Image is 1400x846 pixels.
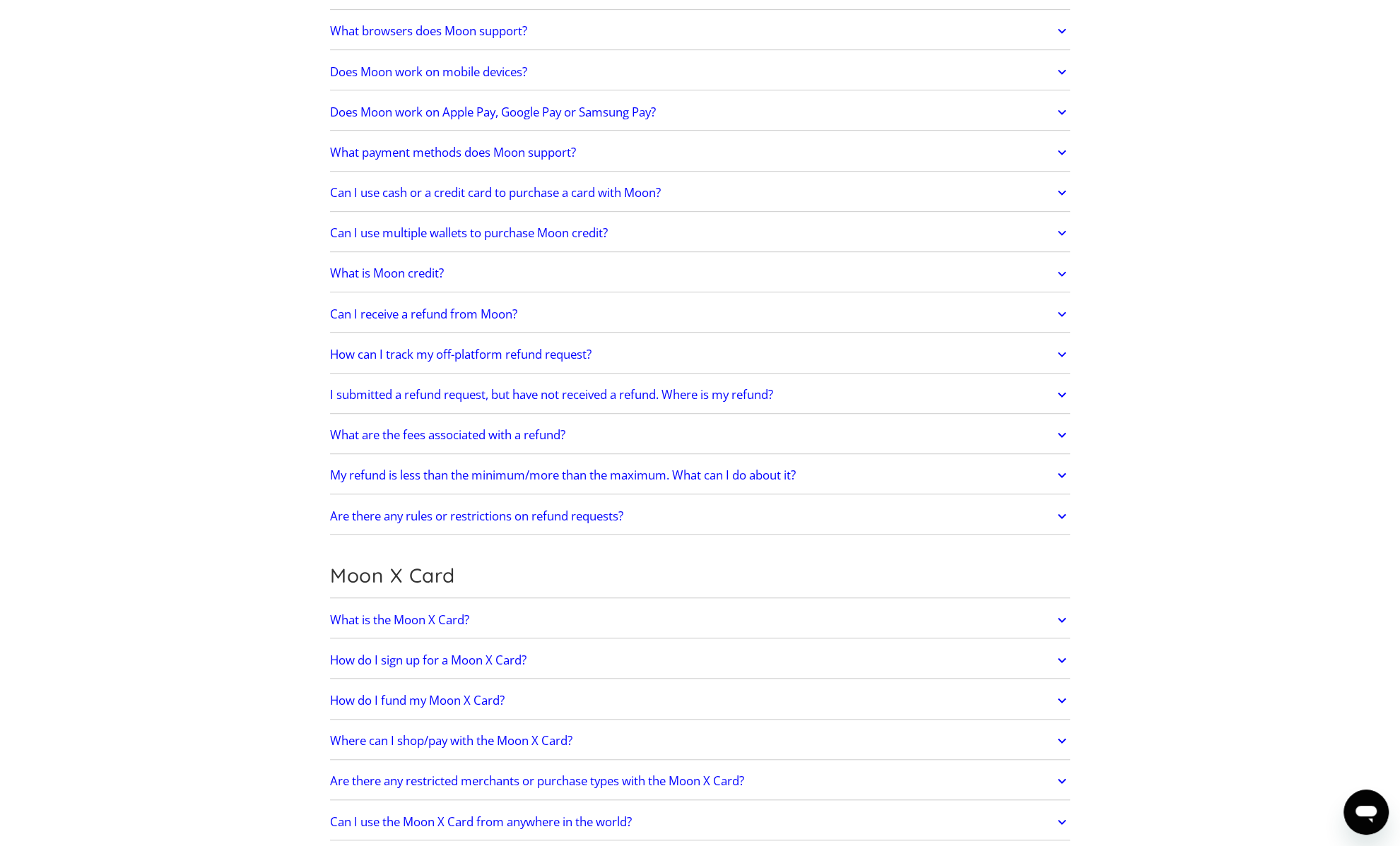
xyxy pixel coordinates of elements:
[330,380,1071,410] a: I submitted a refund request, but have not received a refund. Where is my refund?
[330,388,773,402] h2: I submitted a refund request, but have not received a refund. Where is my refund?
[330,428,565,442] h2: What are the fees associated with a refund?
[330,645,1071,675] a: How do I sign up for a Moon X Card?
[330,509,623,523] h2: Are there any rules or restrictions on refund requests?
[1343,790,1389,835] iframe: Кнопка запуска окна обмена сообщениями
[330,815,632,829] h2: Can I use the Moon X Card from anywhere in the world?
[330,613,469,627] h2: What is the Moon X Card?
[330,461,1071,491] a: My refund is less than the minimum/more than the maximum. What can I do about it?
[330,178,1071,208] a: Can I use cash or a credit card to purchase a card with Moon?
[330,226,608,240] h2: Can I use multiple wallets to purchase Moon credit?
[330,734,572,748] h2: Where can I shop/pay with the Moon X Card?
[330,468,796,482] h2: My refund is less than the minimum/more than the maximum. What can I do about it?
[330,693,505,708] h2: How do I fund my Moon X Card?
[330,766,1071,796] a: Are there any restricted merchants or purchase types with the Moon X Card?
[330,65,527,79] h2: Does Moon work on mobile devices?
[330,774,744,788] h2: Are there any restricted merchants or purchase types with the Moon X Card?
[330,686,1071,715] a: How do I fund my Moon X Card?
[330,307,517,321] h2: Can I receive a refund from Moon?
[330,726,1071,756] a: Where can I shop/pay with the Moon X Card?
[330,653,527,667] h2: How do I sign up for a Moon X Card?
[330,501,1071,531] a: Are there any rules or restrictions on refund requests?
[330,259,1071,289] a: What is Moon credit?
[330,145,576,160] h2: What payment methods does Moon support?
[330,97,1071,127] a: Does Moon work on Apple Pay, Google Pay or Samsung Pay?
[330,564,1071,588] h2: Moon X Card
[330,299,1071,329] a: Can I receive a refund from Moon?
[330,420,1071,450] a: What are the fees associated with a refund?
[330,340,1071,369] a: How can I track my off-platform refund request?
[330,218,1071,248] a: Can I use multiple wallets to purchase Moon credit?
[330,57,1071,87] a: Does Moon work on mobile devices?
[330,138,1071,167] a: What payment methods does Moon support?
[330,186,661,200] h2: Can I use cash or a credit card to purchase a card with Moon?
[330,105,656,119] h2: Does Moon work on Apple Pay, Google Pay or Samsung Pay?
[330,16,1071,46] a: What browsers does Moon support?
[330,266,444,280] h2: What is Moon credit?
[330,605,1071,635] a: What is the Moon X Card?
[330,807,1071,837] a: Can I use the Moon X Card from anywhere in the world?
[330,347,592,362] h2: How can I track my off-platform refund request?
[330,24,527,38] h2: What browsers does Moon support?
